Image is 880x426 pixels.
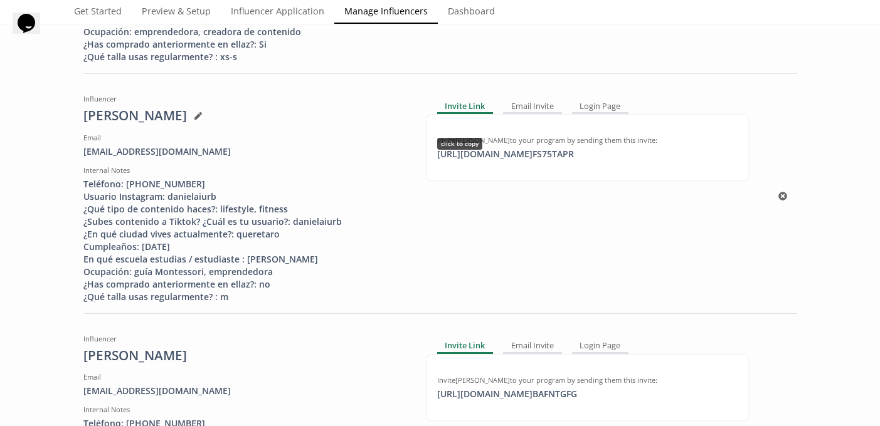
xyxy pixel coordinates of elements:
div: [EMAIL_ADDRESS][DOMAIN_NAME] [83,385,407,397]
div: Email Invite [503,339,562,354]
div: click to copy [437,138,482,149]
div: Email Invite [503,99,562,114]
div: Influencer [83,334,407,344]
div: [PERSON_NAME] [83,346,407,365]
div: [EMAIL_ADDRESS][DOMAIN_NAME] [83,145,407,158]
iframe: chat widget [13,13,53,50]
div: Email [83,372,407,382]
div: [PERSON_NAME] [83,106,407,125]
div: [URL][DOMAIN_NAME] BAFNTGFG [430,388,585,400]
div: [URL][DOMAIN_NAME] FS75TAPR [430,148,581,160]
div: Invite Link [437,339,494,354]
div: Teléfono: [PHONE_NUMBER] Usuario Instagram: danielaiurb ¿Qué tipo de contenido haces?: lifestyle,... [83,178,407,303]
div: Invite [PERSON_NAME] to your program by sending them this invite: [437,375,738,385]
div: Influencer [83,94,407,104]
div: Invite Link [437,99,494,114]
div: Login Page [572,339,629,354]
div: Internal Notes [83,405,407,415]
div: Internal Notes [83,165,407,175]
div: Invite [PERSON_NAME] to your program by sending them this invite: [437,135,738,145]
div: Email [83,133,407,143]
div: Login Page [572,99,629,114]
